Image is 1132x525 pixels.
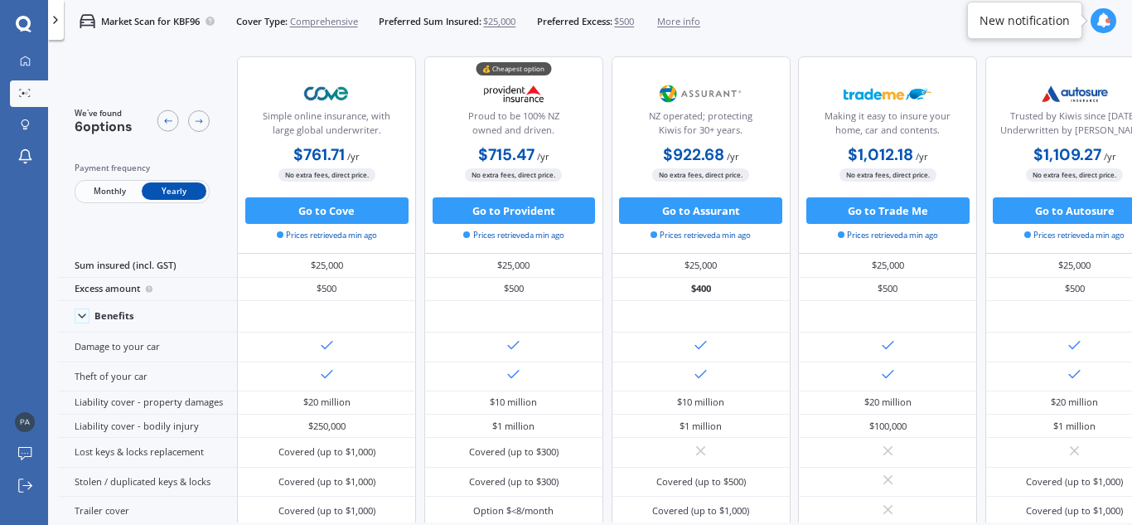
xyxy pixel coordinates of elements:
[483,15,515,28] span: $25,000
[58,391,237,415] div: Liability cover - property damages
[249,109,404,143] div: Simple online insurance, with large global underwriter.
[490,396,537,409] div: $10 million
[433,197,596,224] button: Go to Provident
[844,77,931,110] img: Trademe.webp
[677,396,724,409] div: $10 million
[283,77,371,110] img: Cove.webp
[980,12,1070,29] div: New notification
[58,415,237,438] div: Liability cover - bodily injury
[303,396,351,409] div: $20 million
[798,278,977,301] div: $500
[537,15,612,28] span: Preferred Excess:
[651,230,751,241] span: Prices retrieved a min ago
[424,278,603,301] div: $500
[278,504,375,518] div: Covered (up to $1,000)
[278,445,375,459] div: Covered (up to $1,000)
[869,420,907,433] div: $100,000
[1053,420,1096,433] div: $1 million
[77,182,142,200] span: Monthly
[619,197,782,224] button: Go to Assurant
[101,15,200,28] p: Market Scan for KBF96
[652,168,749,181] span: No extra fees, direct price.
[657,15,700,28] span: More info
[622,109,778,143] div: NZ operated; protecting Kiwis for 30+ years.
[58,362,237,391] div: Theft of your car
[293,144,345,165] b: $761.71
[839,168,936,181] span: No extra fees, direct price.
[663,144,724,165] b: $922.68
[470,77,558,110] img: Provident.png
[864,396,912,409] div: $20 million
[75,162,210,175] div: Payment frequency
[379,15,481,28] span: Preferred Sum Insured:
[15,412,35,432] img: 92f64e8ebeacbdbac83ec6647660e7ae
[463,230,564,241] span: Prices retrieved a min ago
[245,197,409,224] button: Go to Cove
[492,420,535,433] div: $1 million
[810,109,965,143] div: Making it easy to insure your home, car and contents.
[80,13,95,29] img: car.f15378c7a67c060ca3f3.svg
[278,168,375,181] span: No extra fees, direct price.
[1051,396,1098,409] div: $20 million
[657,77,745,110] img: Assurant.png
[478,144,535,165] b: $715.47
[469,445,559,459] div: Covered (up to $300)
[347,150,360,163] span: / yr
[290,15,358,28] span: Comprehensive
[1024,230,1125,241] span: Prices retrieved a min ago
[58,333,237,362] div: Damage to your car
[58,254,237,277] div: Sum insured (incl. GST)
[473,504,554,518] div: Option $<8/month
[680,420,722,433] div: $1 million
[58,468,237,497] div: Stolen / duplicated keys & locks
[537,150,549,163] span: / yr
[436,109,592,143] div: Proud to be 100% NZ owned and driven.
[1104,150,1116,163] span: / yr
[236,15,288,28] span: Cover Type:
[798,254,977,277] div: $25,000
[806,197,970,224] button: Go to Trade Me
[848,144,913,165] b: $1,012.18
[1033,144,1101,165] b: $1,109.27
[277,230,377,241] span: Prices retrieved a min ago
[476,62,551,75] div: 💰 Cheapest option
[237,254,416,277] div: $25,000
[652,504,749,518] div: Covered (up to $1,000)
[308,420,346,433] div: $250,000
[465,168,562,181] span: No extra fees, direct price.
[838,230,938,241] span: Prices retrieved a min ago
[612,278,791,301] div: $400
[1026,168,1123,181] span: No extra fees, direct price.
[1026,504,1123,518] div: Covered (up to $1,000)
[1026,475,1123,489] div: Covered (up to $1,000)
[612,254,791,277] div: $25,000
[469,475,559,489] div: Covered (up to $300)
[614,15,634,28] span: $500
[142,182,206,200] span: Yearly
[916,150,928,163] span: / yr
[75,108,133,119] span: We've found
[237,278,416,301] div: $500
[278,475,375,489] div: Covered (up to $1,000)
[1031,77,1119,110] img: Autosure.webp
[94,310,134,322] div: Benefits
[75,118,133,135] span: 6 options
[727,150,739,163] span: / yr
[424,254,603,277] div: $25,000
[656,475,746,489] div: Covered (up to $500)
[58,438,237,467] div: Lost keys & locks replacement
[58,278,237,301] div: Excess amount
